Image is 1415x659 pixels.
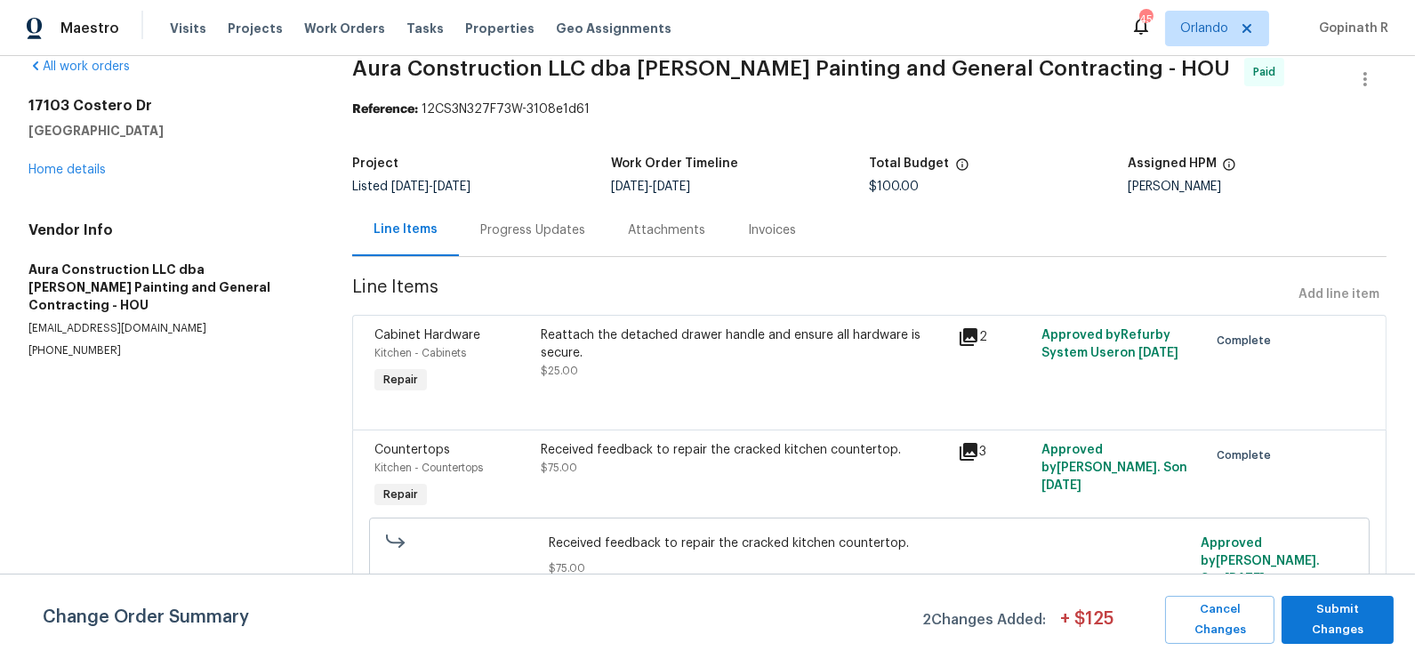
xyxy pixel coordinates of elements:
[1041,329,1178,359] span: Approved by Refurby System User on
[955,157,969,181] span: The total cost of line items that have been proposed by Opendoor. This sum includes line items th...
[60,20,119,37] span: Maestro
[1128,181,1387,193] div: [PERSON_NAME]
[374,221,438,238] div: Line Items
[376,371,425,389] span: Repair
[1139,11,1152,28] div: 45
[556,20,671,37] span: Geo Assignments
[28,343,310,358] p: [PHONE_NUMBER]
[352,58,1230,79] span: Aura Construction LLC dba [PERSON_NAME] Painting and General Contracting - HOU
[958,441,1031,462] div: 3
[1312,20,1388,37] span: Gopinath R
[870,181,920,193] span: $100.00
[628,221,705,239] div: Attachments
[611,181,648,193] span: [DATE]
[1225,573,1265,585] span: [DATE]
[391,181,470,193] span: -
[480,221,585,239] div: Progress Updates
[1180,20,1228,37] span: Orlando
[1217,446,1278,464] span: Complete
[611,181,690,193] span: -
[1138,347,1178,359] span: [DATE]
[28,97,310,115] h2: 17103 Costero Dr
[374,329,480,342] span: Cabinet Hardware
[549,559,1190,577] span: $75.00
[542,366,579,376] span: $25.00
[376,486,425,503] span: Repair
[28,122,310,140] h5: [GEOGRAPHIC_DATA]
[433,181,470,193] span: [DATE]
[1282,596,1394,644] button: Submit Changes
[28,261,310,314] h5: Aura Construction LLC dba [PERSON_NAME] Painting and General Contracting - HOU
[1041,444,1187,492] span: Approved by [PERSON_NAME]. S on
[28,164,106,176] a: Home details
[549,534,1190,552] span: Received feedback to repair the cracked kitchen countertop.
[304,20,385,37] span: Work Orders
[352,100,1387,118] div: 12CS3N327F73W-3108e1d61
[374,462,483,473] span: Kitchen - Countertops
[922,603,1046,644] span: 2 Changes Added:
[391,181,429,193] span: [DATE]
[28,321,310,336] p: [EMAIL_ADDRESS][DOMAIN_NAME]
[406,22,444,35] span: Tasks
[374,444,450,456] span: Countertops
[28,60,130,73] a: All work orders
[611,157,738,170] h5: Work Order Timeline
[958,326,1031,348] div: 2
[465,20,535,37] span: Properties
[1253,63,1282,81] span: Paid
[1060,610,1114,644] span: + $ 125
[352,181,470,193] span: Listed
[352,278,1291,311] span: Line Items
[1222,157,1236,181] span: The hpm assigned to this work order.
[352,103,418,116] b: Reference:
[43,596,249,644] span: Change Order Summary
[28,221,310,239] h4: Vendor Info
[1174,599,1266,640] span: Cancel Changes
[653,181,690,193] span: [DATE]
[1217,332,1278,350] span: Complete
[542,326,948,362] div: Reattach the detached drawer handle and ensure all hardware is secure.
[374,348,466,358] span: Kitchen - Cabinets
[1041,479,1081,492] span: [DATE]
[228,20,283,37] span: Projects
[542,462,578,473] span: $75.00
[1290,599,1385,640] span: Submit Changes
[870,157,950,170] h5: Total Budget
[352,157,398,170] h5: Project
[1128,157,1217,170] h5: Assigned HPM
[542,441,948,459] div: Received feedback to repair the cracked kitchen countertop.
[170,20,206,37] span: Visits
[1201,537,1320,585] span: Approved by [PERSON_NAME]. S on
[1165,596,1275,644] button: Cancel Changes
[748,221,796,239] div: Invoices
